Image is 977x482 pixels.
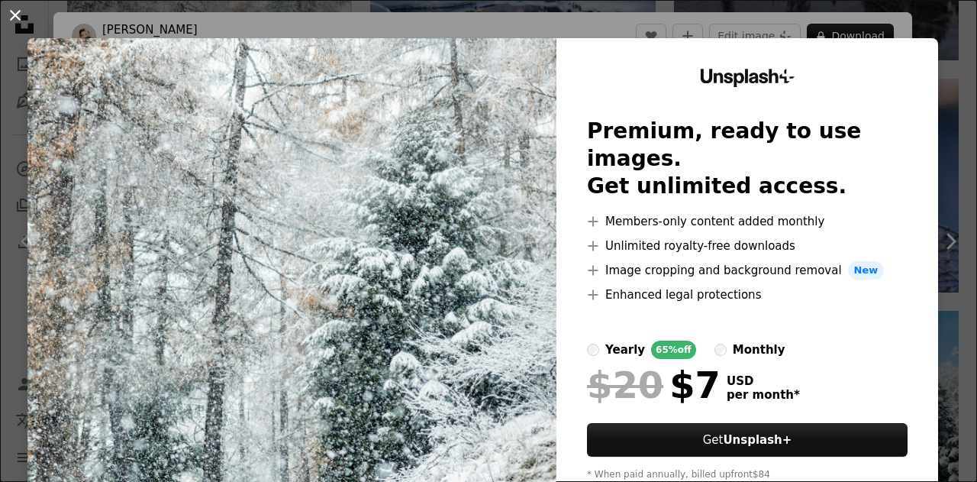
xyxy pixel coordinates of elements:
h2: Premium, ready to use images. Get unlimited access. [587,118,908,200]
li: Enhanced legal protections [587,286,908,304]
input: yearly65%off [587,344,599,356]
span: $20 [587,365,663,405]
div: monthly [733,341,785,359]
li: Image cropping and background removal [587,261,908,280]
div: 65% off [651,341,696,359]
span: per month * [727,388,800,402]
div: $7 [587,365,721,405]
span: New [848,261,885,280]
li: Members-only content added monthly [587,212,908,231]
input: monthly [714,344,727,356]
div: yearly [605,341,645,359]
strong: Unsplash+ [723,433,792,447]
button: GetUnsplash+ [587,423,908,457]
li: Unlimited royalty-free downloads [587,237,908,255]
span: USD [727,374,800,388]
